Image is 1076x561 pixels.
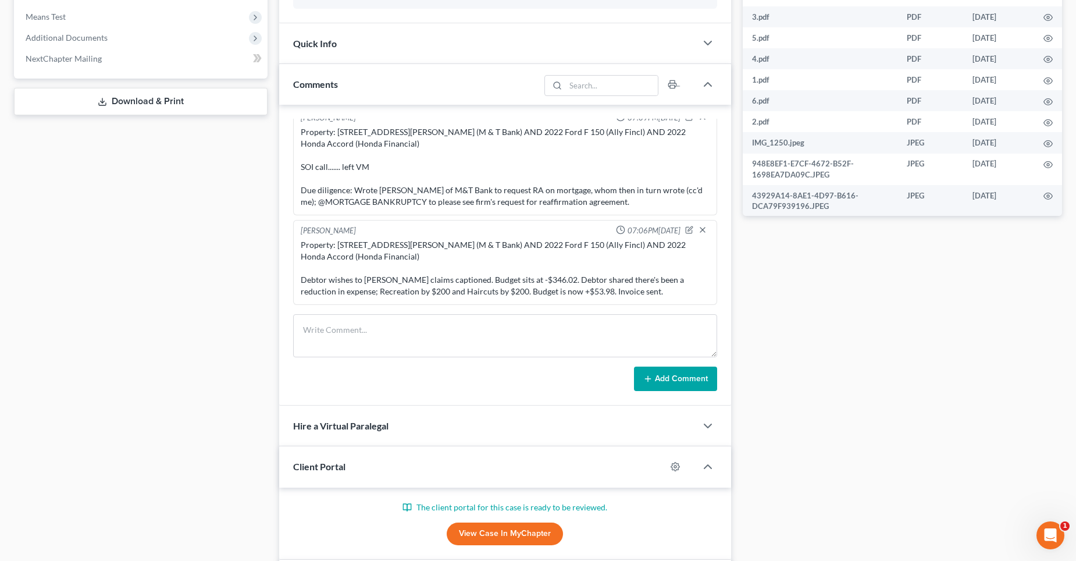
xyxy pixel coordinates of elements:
[963,111,1034,132] td: [DATE]
[743,132,897,153] td: IMG_1250.jpeg
[301,126,710,208] div: Property: [STREET_ADDRESS][PERSON_NAME] (M & T Bank) AND 2022 Ford F 150 (Ally Fincl) AND 2022 Ho...
[897,185,963,217] td: JPEG
[293,38,337,49] span: Quick Info
[743,90,897,111] td: 6.pdf
[963,6,1034,27] td: [DATE]
[293,79,338,90] span: Comments
[743,6,897,27] td: 3.pdf
[897,90,963,111] td: PDF
[1060,521,1070,531] span: 1
[565,76,658,95] input: Search...
[301,225,356,237] div: [PERSON_NAME]
[743,154,897,186] td: 948E8EF1-E7CF-4672-B52F-1698EA7DA09C.JPEG
[963,27,1034,48] td: [DATE]
[634,367,717,391] button: Add Comment
[963,69,1034,90] td: [DATE]
[293,461,345,472] span: Client Portal
[897,69,963,90] td: PDF
[897,48,963,69] td: PDF
[14,88,268,115] a: Download & Print
[963,154,1034,186] td: [DATE]
[897,154,963,186] td: JPEG
[743,111,897,132] td: 2.pdf
[743,48,897,69] td: 4.pdf
[897,111,963,132] td: PDF
[628,225,680,236] span: 07:06PM[DATE]
[447,523,563,546] a: View Case in MyChapter
[743,185,897,217] td: 43929A14-8AE1-4D97-B616-DCA79F939196.JPEG
[963,185,1034,217] td: [DATE]
[897,6,963,27] td: PDF
[26,54,102,63] span: NextChapter Mailing
[293,420,389,431] span: Hire a Virtual Paralegal
[963,48,1034,69] td: [DATE]
[16,48,268,69] a: NextChapter Mailing
[301,239,710,297] div: Property: [STREET_ADDRESS][PERSON_NAME] (M & T Bank) AND 2022 Ford F 150 (Ally Fincl) AND 2022 Ho...
[897,27,963,48] td: PDF
[293,502,717,513] p: The client portal for this case is ready to be reviewed.
[897,132,963,153] td: JPEG
[963,90,1034,111] td: [DATE]
[26,12,66,22] span: Means Test
[743,69,897,90] td: 1.pdf
[26,33,108,42] span: Additional Documents
[743,27,897,48] td: 5.pdf
[1036,521,1064,549] iframe: Intercom live chat
[963,132,1034,153] td: [DATE]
